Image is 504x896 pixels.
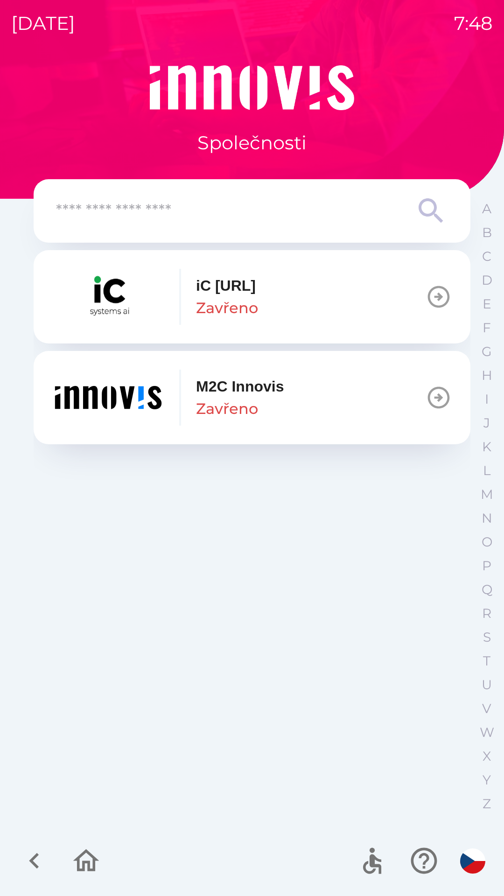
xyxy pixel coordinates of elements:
p: U [482,677,492,693]
p: [DATE] [11,9,75,37]
p: iC [URL] [196,274,256,297]
p: R [482,605,491,622]
button: P [475,554,498,578]
p: N [482,510,492,526]
p: Q [482,581,492,598]
button: V [475,697,498,721]
p: S [483,629,491,645]
button: G [475,340,498,364]
p: L [483,462,490,479]
button: C [475,245,498,268]
p: Společnosti [197,129,307,157]
p: W [480,724,494,741]
button: W [475,721,498,744]
p: P [482,558,491,574]
button: E [475,292,498,316]
button: K [475,435,498,459]
button: L [475,459,498,483]
p: G [482,343,492,360]
button: Q [475,578,498,602]
button: R [475,602,498,625]
p: V [482,700,491,717]
img: 0b57a2db-d8c2-416d-bc33-8ae43c84d9d8.png [52,269,164,325]
p: B [482,224,492,241]
button: H [475,364,498,387]
p: M [481,486,493,503]
p: 7:48 [454,9,493,37]
p: E [483,296,491,312]
button: X [475,744,498,768]
p: Zavřeno [196,297,258,319]
p: X [483,748,491,764]
p: M2C Innovis [196,375,284,398]
button: O [475,530,498,554]
p: Z [483,796,491,812]
button: J [475,411,498,435]
p: O [482,534,492,550]
p: D [482,272,492,288]
img: ef454dd6-c04b-4b09-86fc-253a1223f7b7.png [52,370,164,426]
p: H [482,367,492,384]
p: J [483,415,490,431]
button: S [475,625,498,649]
button: Z [475,792,498,816]
button: M [475,483,498,506]
button: A [475,197,498,221]
p: A [482,201,491,217]
p: F [483,320,491,336]
p: T [483,653,490,669]
p: I [485,391,489,407]
img: cs flag [460,848,485,874]
p: Y [483,772,491,788]
p: C [482,248,491,265]
button: U [475,673,498,697]
button: M2C InnovisZavřeno [34,351,470,444]
p: Zavřeno [196,398,258,420]
button: D [475,268,498,292]
button: B [475,221,498,245]
button: Y [475,768,498,792]
button: F [475,316,498,340]
button: I [475,387,498,411]
button: T [475,649,498,673]
button: N [475,506,498,530]
p: K [482,439,491,455]
button: iC [URL]Zavřeno [34,250,470,343]
img: Logo [34,65,470,110]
